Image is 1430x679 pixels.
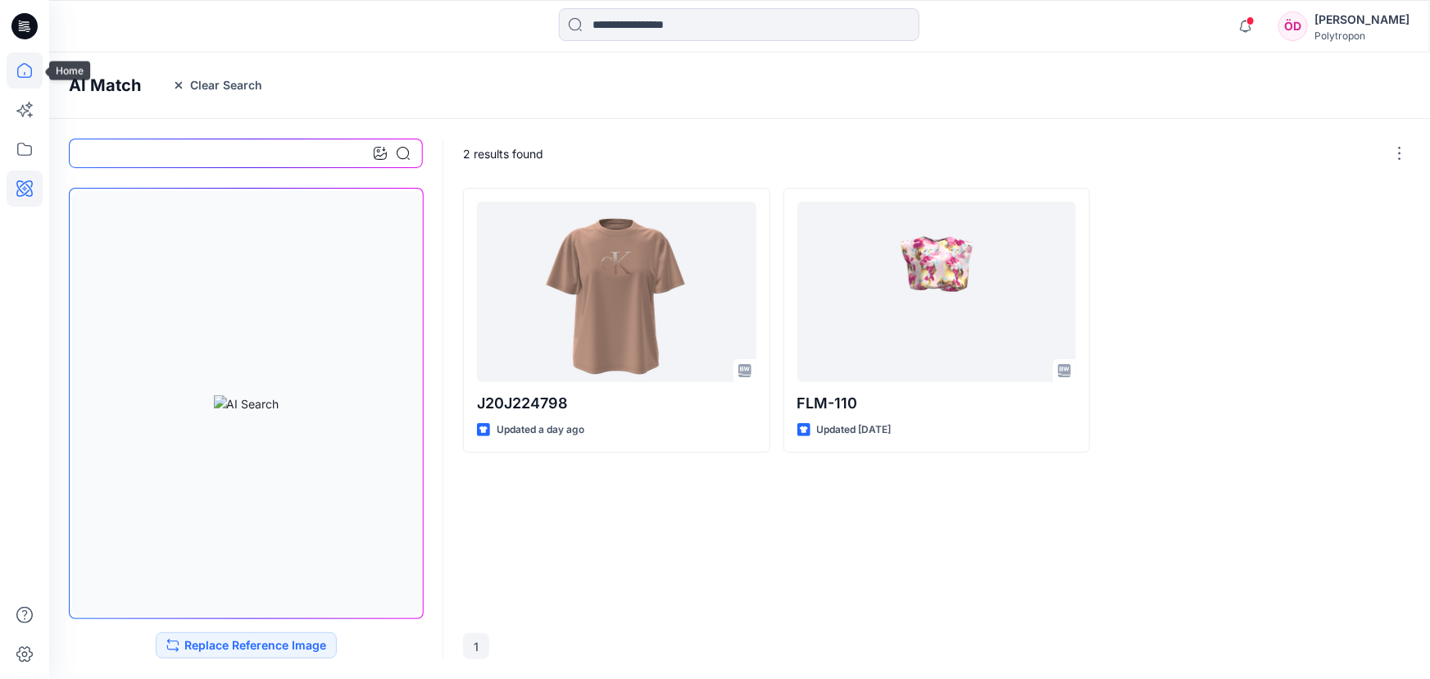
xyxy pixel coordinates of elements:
button: 1 [463,633,489,659]
button: Clear Search [161,72,273,98]
p: 2 results found [463,145,543,162]
div: ÖD [1278,11,1308,41]
h4: AI Match [69,75,141,95]
p: FLM-110 [797,392,1077,415]
img: AI Search [214,395,279,412]
div: Polytropon [1314,30,1410,42]
button: Replace Reference Image [156,632,337,658]
a: FLM-110 [797,202,1077,382]
div: [PERSON_NAME] [1314,10,1410,30]
a: J20J224798 [477,202,756,382]
p: Updated [DATE] [817,422,892,439]
p: J20J224798 [477,392,756,415]
p: Updated a day ago [497,422,584,439]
